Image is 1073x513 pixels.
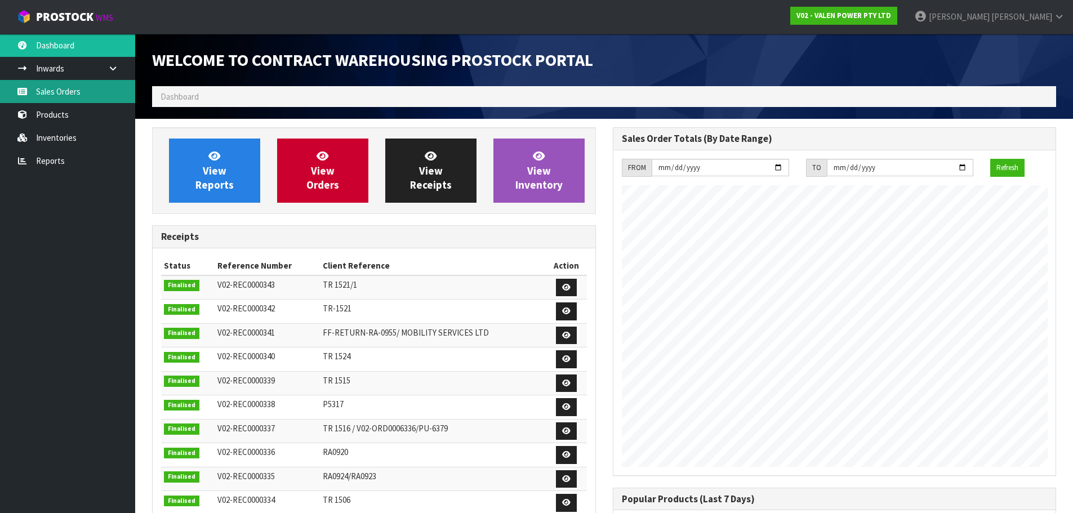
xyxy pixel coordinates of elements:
span: TR 1506 [323,494,350,505]
span: V02-REC0000336 [217,447,275,457]
span: RA0920 [323,447,348,457]
span: Finalised [164,328,199,339]
span: View Receipts [410,149,452,191]
span: P5317 [323,399,344,409]
span: Finalised [164,423,199,435]
button: Refresh [990,159,1025,177]
h3: Sales Order Totals (By Date Range) [622,133,1048,144]
span: View Orders [306,149,339,191]
a: ViewInventory [493,139,585,203]
span: ProStock [36,10,94,24]
span: Welcome to Contract Warehousing ProStock Portal [152,49,593,70]
span: Finalised [164,352,199,363]
span: V02-REC0000337 [217,423,275,434]
span: V02-REC0000343 [217,279,275,290]
a: ViewReports [169,139,260,203]
a: ViewReceipts [385,139,477,203]
span: TR 1515 [323,375,350,386]
span: Finalised [164,496,199,507]
span: V02-REC0000341 [217,327,275,338]
span: View Inventory [515,149,563,191]
th: Client Reference [320,257,546,275]
span: TR 1521/1 [323,279,357,290]
span: V02-REC0000338 [217,399,275,409]
div: TO [806,159,827,177]
span: RA0924/RA0923 [323,471,376,481]
th: Reference Number [215,257,320,275]
span: Dashboard [161,91,199,102]
span: V02-REC0000340 [217,351,275,362]
small: WMS [96,12,113,23]
span: V02-REC0000339 [217,375,275,386]
a: ViewOrders [277,139,368,203]
h3: Popular Products (Last 7 Days) [622,494,1048,505]
span: FF-RETURN-RA-0955/ MOBILITY SERVICES LTD [323,327,489,338]
h3: Receipts [161,231,587,242]
span: TR 1516 / V02-ORD0006336/PU-6379 [323,423,448,434]
th: Action [546,257,586,275]
span: [PERSON_NAME] [991,11,1052,22]
span: Finalised [164,400,199,411]
span: Finalised [164,448,199,459]
span: View Reports [195,149,234,191]
span: V02-REC0000334 [217,494,275,505]
span: Finalised [164,471,199,483]
span: TR-1521 [323,303,351,314]
span: V02-REC0000335 [217,471,275,481]
span: Finalised [164,304,199,315]
strong: V02 - VALEN POWER PTY LTD [796,11,891,20]
div: FROM [622,159,652,177]
span: [PERSON_NAME] [929,11,990,22]
span: Finalised [164,376,199,387]
span: Finalised [164,280,199,291]
span: TR 1524 [323,351,350,362]
span: V02-REC0000342 [217,303,275,314]
th: Status [161,257,215,275]
img: cube-alt.png [17,10,31,24]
